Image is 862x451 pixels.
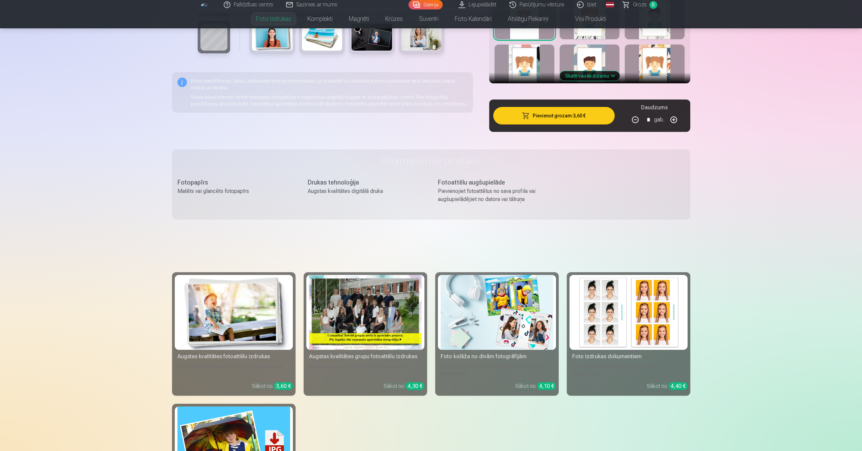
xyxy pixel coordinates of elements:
div: Augstas kvalitātes grupu fotoattēlu izdrukas [306,353,424,361]
div: gab. [654,112,664,128]
a: Visi produkti [556,9,614,28]
div: Fotoattēlu augšupielāde [438,178,555,187]
div: Augstas kvalitātes fotoattēlu izdrukas [175,353,293,361]
div: Matēts vai glancēts fotopapīrs [177,187,294,195]
div: 4,30 € [406,382,424,390]
div: 4,10 € [537,382,556,390]
a: Atslēgu piekariņi [500,9,556,28]
div: [DEMOGRAPHIC_DATA] neaizmirstami mirkļi vienā skaistā bildē [438,363,556,377]
div: Universālas foto izdrukas dokumentiem (6 fotogrāfijas) [569,363,688,377]
div: 210 gsm papīrs, piesātināta krāsa un detalizācija [175,363,293,377]
a: Augstas kvalitātes fotoattēlu izdrukasAugstas kvalitātes fotoattēlu izdrukas210 gsm papīrs, piesā... [172,272,296,396]
a: Komplekti [299,9,341,28]
a: Augstas kvalitātes grupu fotoattēlu izdrukasSpilgtas krāsas uz Fuji Film Crystal fotopapīraSākot ... [304,272,427,396]
div: Fotopapīrs [177,178,294,187]
img: /fa1 [201,3,208,7]
h5: Daudzums [641,104,668,112]
div: 3,60 € [274,382,293,390]
a: Krūzes [377,9,411,28]
div: Spilgtas krāsas uz Fuji Film Crystal fotopapīra [306,363,424,377]
img: Foto kolāža no divām fotogrāfijām [441,275,553,350]
a: Foto izdrukas dokumentiemFoto izdrukas dokumentiemUniversālas foto izdrukas dokumentiem (6 fotogr... [567,272,690,396]
div: Foto izdrukas dokumentiem [569,353,688,361]
a: Foto kolāža no divām fotogrāfijāmFoto kolāža no divām fotogrāfijām[DEMOGRAPHIC_DATA] neaizmirstam... [435,272,559,396]
h3: Informācija par produktu [177,155,685,167]
span: Grozs [633,1,647,9]
img: Foto izdrukas dokumentiem [572,275,685,350]
button: Skatīt vairāk dizainu [560,71,620,81]
h3: Foto izdrukas [177,247,685,259]
div: Sākot no [515,382,556,390]
span: 0 [649,1,657,9]
p: Visas mūsu internet vietnē redzamās fotogrāfijas ir saspiestas oriģinālu kopijas ar aizsargājošām... [191,94,468,108]
div: Sākot no [252,382,293,390]
a: Suvenīri [411,9,447,28]
a: Magnēti [341,9,377,28]
div: Pievienojiet fotoattēlus no sava profila vai augšupielādējiet no datora vai tālruņa [438,187,555,203]
a: Foto izdrukas [248,9,299,28]
div: Sākot no [384,382,424,390]
button: Pievienot grozam:3,60 € [493,107,614,124]
div: Foto kolāža no divām fotogrāfijām [438,353,556,361]
div: Sākot no [647,382,688,390]
img: Augstas kvalitātes fotoattēlu izdrukas [177,275,290,350]
p: Pirms pasūtīšanas, lūdzu, pārbaudiet preces noformējumu, jo fotoattēli uz izvēlētās preces izskat... [191,78,468,91]
div: 4,40 € [669,382,688,390]
div: Drukas tehnoloģija [308,178,424,187]
div: Augstas kvalitātes digitālā druka [308,187,424,195]
a: Foto kalendāri [447,9,500,28]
